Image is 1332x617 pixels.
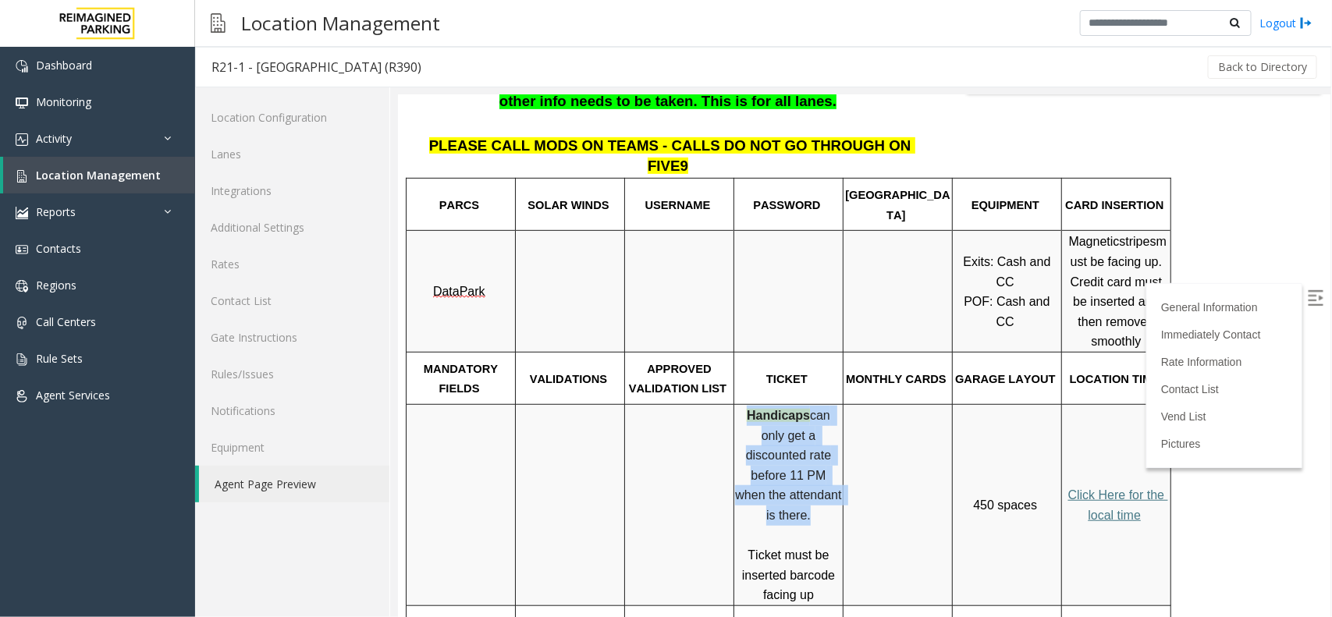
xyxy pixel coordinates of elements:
[36,131,72,146] span: Activity
[353,521,431,554] span: LOST TICKET RATE
[16,97,28,109] img: 'icon'
[565,521,651,554] span: SPECIAL INSTRUCTIONS
[36,278,76,293] span: Regions
[3,157,195,193] a: Location Management
[16,60,28,73] img: 'icon'
[670,393,770,427] a: Click Here for the local time
[355,104,422,116] span: PASSWORD
[565,160,656,193] span: Exits: Cash and CC
[349,314,412,327] span: Handicaps
[36,94,91,109] span: Monitoring
[30,521,98,554] span: APPROVED VENDORS
[36,204,76,219] span: Reports
[671,140,722,153] span: Magnetic
[448,278,549,290] span: MONTHLY CARDS
[16,280,28,293] img: 'icon'
[26,268,103,300] span: MANDATORY FIELDS
[211,4,226,42] img: pageIcon
[763,315,808,328] a: Vend List
[672,278,762,290] span: LOCATION TIME
[16,317,28,329] img: 'icon'
[195,136,389,172] a: Lanes
[132,278,209,290] span: VALIDATIONS
[16,243,28,256] img: 'icon'
[1300,15,1312,31] img: logout
[195,172,389,209] a: Integrations
[16,207,28,219] img: 'icon'
[130,104,211,116] span: SOLAR WINDS
[195,392,389,429] a: Notifications
[574,104,641,116] span: EQUIPMENT
[667,104,765,116] span: CARD INSERTION
[195,429,389,466] a: Equipment
[231,268,329,300] span: APPROVED VALIDATION LIST
[35,190,87,204] span: DataPark
[763,288,821,300] a: Contact List
[1208,55,1317,79] button: Back to Directory
[566,200,655,233] span: POF: Cash and CC
[36,388,110,402] span: Agent Services
[16,133,28,146] img: 'icon'
[195,209,389,246] a: Additional Settings
[575,403,639,417] span: 450 spaces
[133,521,215,554] span: DO NOT VEND FOR
[763,206,860,218] a: General Information
[1259,15,1312,31] a: Logout
[211,57,421,77] div: R21-1 - [GEOGRAPHIC_DATA] (R390)
[16,170,28,183] img: 'icon'
[683,521,751,554] span: HOURS OF OPERATION
[195,246,389,282] a: Rates
[557,278,658,290] span: GARAGE LAYOUT
[368,278,410,290] span: TICKET
[36,314,96,329] span: Call Centers
[36,351,83,366] span: Rule Sets
[31,42,517,79] span: PLEASE CALL MODS ON TEAMS - CALLS DO NOT GO THROUGH ON FIVE9
[344,453,437,506] span: Ticket must be inserted barcode facing up
[36,241,81,256] span: Contacts
[447,94,552,126] span: [GEOGRAPHIC_DATA]
[722,140,758,153] span: stripes
[910,195,925,211] img: Open/Close Sidebar Menu
[16,390,28,402] img: 'icon'
[16,353,28,366] img: 'icon'
[763,342,803,355] a: Pictures
[233,4,448,42] h3: Location Management
[41,104,81,116] span: PARCS
[195,282,389,319] a: Contact List
[195,319,389,356] a: Gate Instructions
[36,168,161,183] span: Location Management
[337,314,447,427] span: can only get a discounted rate before 11 PM when the attendant is there.
[199,466,389,502] a: Agent Page Preview
[247,104,313,116] span: USERNAME
[235,521,330,554] span: ENTRANCE/EXIT LANE INFO
[195,356,389,392] a: Rules/Issues
[763,233,863,246] a: Immediately Contact
[195,99,389,136] a: Location Configuration
[36,58,92,73] span: Dashboard
[763,261,844,273] a: Rate Information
